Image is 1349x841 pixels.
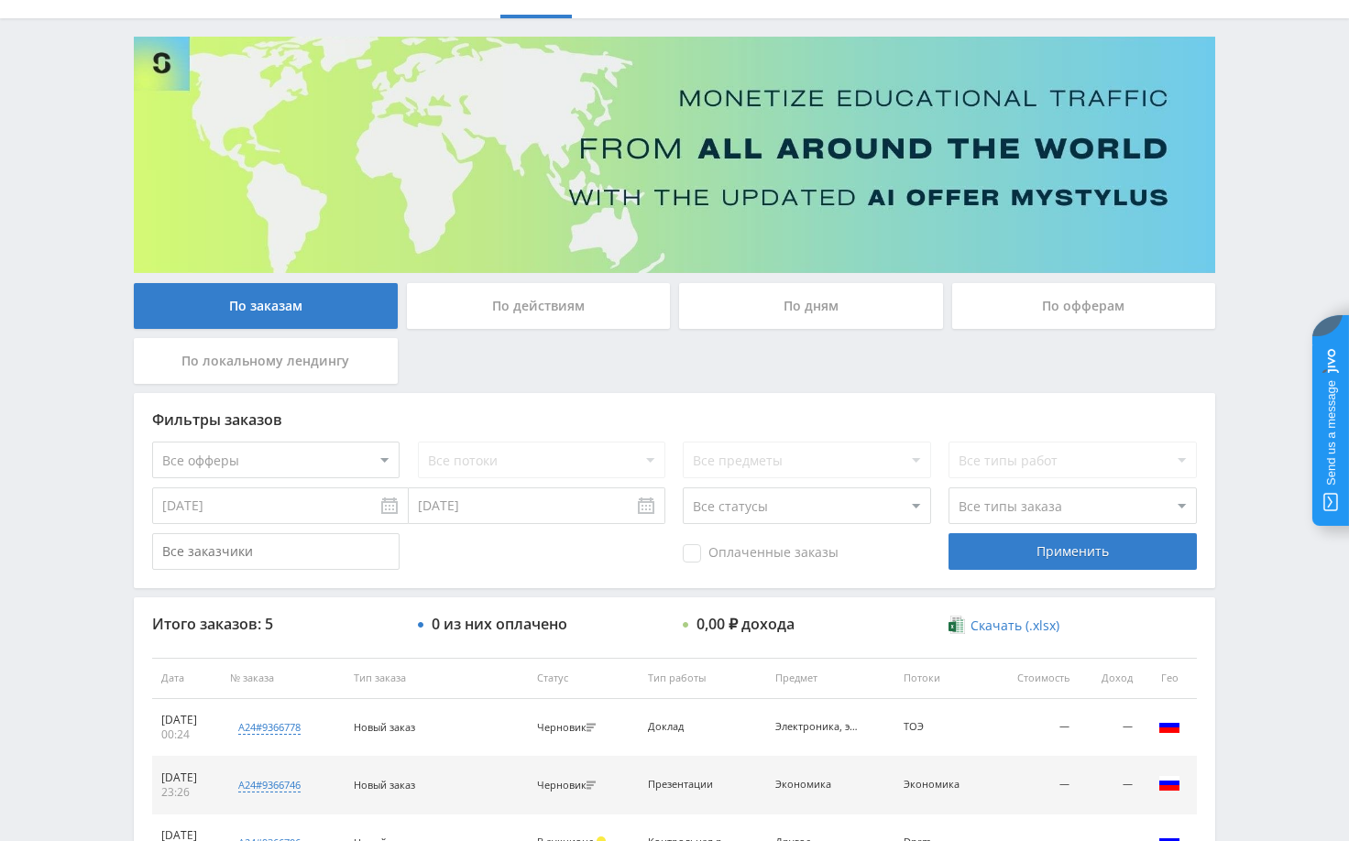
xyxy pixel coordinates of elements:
[161,713,212,727] div: [DATE]
[894,658,989,699] th: Потоки
[648,779,730,791] div: Презентации
[639,658,767,699] th: Тип работы
[1158,772,1180,794] img: rus.png
[537,780,600,792] div: Черновик
[775,721,858,733] div: Электроника, электротехника, радиотехника
[528,658,639,699] th: Статус
[679,283,943,329] div: По дням
[1079,699,1142,757] td: —
[152,616,400,632] div: Итого заказов: 5
[648,721,730,733] div: Доклад
[904,779,980,791] div: Экономика
[949,617,1058,635] a: Скачать (.xlsx)
[134,338,398,384] div: По локальному лендингу
[1079,658,1142,699] th: Доход
[696,616,795,632] div: 0,00 ₽ дохода
[345,658,528,699] th: Тип заказа
[537,722,600,734] div: Черновик
[1142,658,1197,699] th: Гео
[161,770,212,785] div: [DATE]
[683,544,839,562] span: Оплаченные заказы
[1158,715,1180,737] img: rus.png
[161,727,212,742] div: 00:24
[989,658,1079,699] th: Стоимость
[949,533,1196,570] div: Применить
[221,658,345,699] th: № заказа
[775,779,858,791] div: Экономика
[432,616,567,632] div: 0 из них оплачено
[134,37,1215,273] img: Banner
[152,658,221,699] th: Дата
[238,720,301,735] div: a24#9366778
[766,658,894,699] th: Предмет
[952,283,1216,329] div: По офферам
[989,757,1079,814] td: —
[161,785,212,800] div: 23:26
[354,778,415,792] span: Новый заказ
[1079,757,1142,814] td: —
[354,720,415,734] span: Новый заказ
[904,721,980,733] div: ТОЭ
[989,699,1079,757] td: —
[134,283,398,329] div: По заказам
[238,778,301,792] div: a24#9366746
[971,618,1059,633] span: Скачать (.xlsx)
[152,411,1197,428] div: Фильтры заказов
[407,283,671,329] div: По действиям
[152,533,400,570] input: Все заказчики
[949,616,964,634] img: xlsx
